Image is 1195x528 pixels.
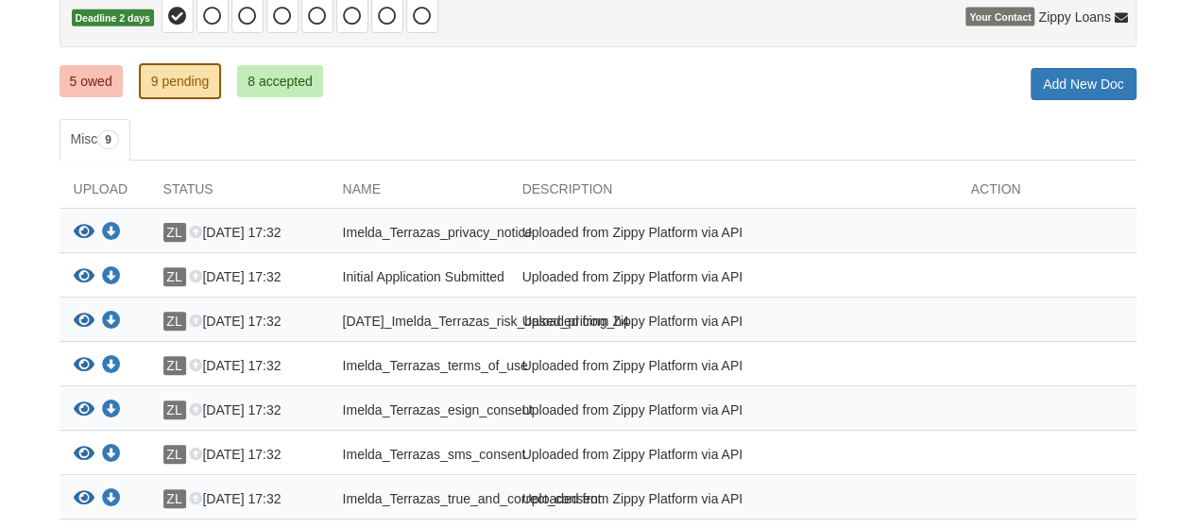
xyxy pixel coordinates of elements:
span: Your Contact [965,8,1034,26]
span: ZL [163,400,186,419]
div: Uploaded from Zippy Platform via API [508,267,957,292]
a: Add New Doc [1031,68,1136,100]
span: [DATE] 17:32 [189,269,281,284]
span: [DATE]_Imelda_Terrazas_risk_based_pricing_h4 [343,314,629,329]
a: Misc [60,119,130,161]
span: Imelda_Terrazas_true_and_correct_consent [343,491,602,506]
div: Status [149,179,329,208]
span: [DATE] 17:32 [189,314,281,329]
span: Imelda_Terrazas_privacy_notice [343,225,533,240]
div: Name [329,179,508,208]
button: View Imelda_Terrazas_esign_consent [74,400,94,420]
a: 5 owed [60,65,123,97]
button: View Initial Application Submitted [74,267,94,287]
a: Download Imelda_Terrazas_sms_consent [102,448,121,463]
span: Imelda_Terrazas_sms_consent [343,447,526,462]
a: Download 09-15-2025_Imelda_Terrazas_risk_based_pricing_h4 [102,315,121,330]
a: Download Imelda_Terrazas_esign_consent [102,403,121,418]
span: ZL [163,356,186,375]
a: Download Imelda_Terrazas_terms_of_use [102,359,121,374]
button: View Imelda_Terrazas_terms_of_use [74,356,94,376]
span: 9 [97,130,119,149]
a: Download Imelda_Terrazas_privacy_notice [102,226,121,241]
span: ZL [163,223,186,242]
button: View Imelda_Terrazas_true_and_correct_consent [74,489,94,509]
button: View 09-15-2025_Imelda_Terrazas_risk_based_pricing_h4 [74,312,94,332]
div: Upload [60,179,149,208]
span: Initial Application Submitted [343,269,504,284]
span: [DATE] 17:32 [189,447,281,462]
a: Download Initial Application Submitted [102,270,121,285]
div: Action [957,179,1136,208]
div: Uploaded from Zippy Platform via API [508,223,957,247]
span: [DATE] 17:32 [189,402,281,417]
button: View Imelda_Terrazas_privacy_notice [74,223,94,243]
span: Deadline 2 days [72,9,154,27]
button: View Imelda_Terrazas_sms_consent [74,445,94,465]
span: [DATE] 17:32 [189,358,281,373]
span: Imelda_Terrazas_terms_of_use [343,358,528,373]
span: Imelda_Terrazas_esign_consent [343,402,534,417]
span: ZL [163,312,186,331]
div: Uploaded from Zippy Platform via API [508,489,957,514]
span: [DATE] 17:32 [189,491,281,506]
a: Download Imelda_Terrazas_true_and_correct_consent [102,492,121,507]
div: Uploaded from Zippy Platform via API [508,445,957,469]
span: Zippy Loans [1038,8,1110,26]
div: Uploaded from Zippy Platform via API [508,356,957,381]
a: 8 accepted [237,65,323,97]
span: ZL [163,489,186,508]
div: Uploaded from Zippy Platform via API [508,312,957,336]
a: 9 pending [139,63,222,99]
span: ZL [163,267,186,286]
span: [DATE] 17:32 [189,225,281,240]
div: Uploaded from Zippy Platform via API [508,400,957,425]
div: Description [508,179,957,208]
span: ZL [163,445,186,464]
